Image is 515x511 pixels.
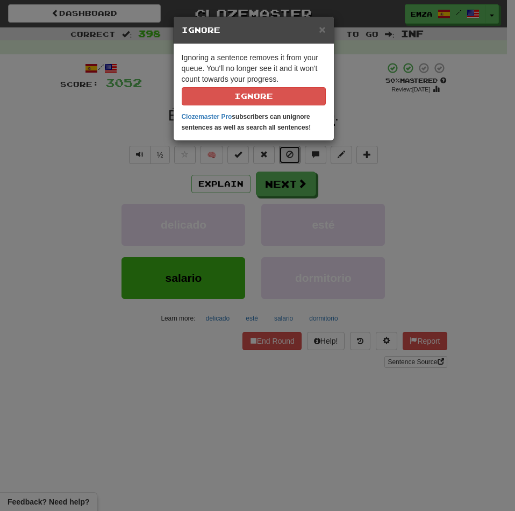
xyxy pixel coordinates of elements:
span: × [319,23,325,36]
p: Ignoring a sentence removes it from your queue. You'll no longer see it and it won't count toward... [182,52,326,105]
button: Close [319,24,325,35]
a: Clozemaster Pro [182,113,232,120]
strong: subscribers can unignore sentences as well as search all sentences! [182,113,311,131]
h5: Ignore [182,25,326,36]
button: Ignore [182,87,326,105]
